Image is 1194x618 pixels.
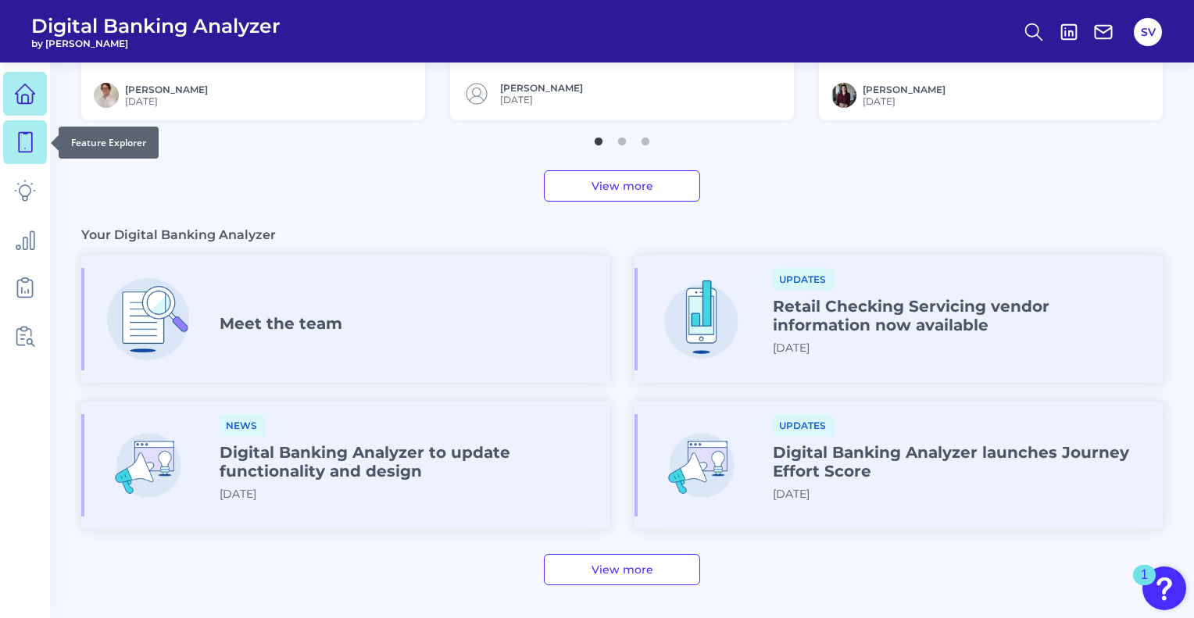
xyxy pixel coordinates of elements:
[500,94,583,105] span: [DATE]
[125,84,208,95] a: [PERSON_NAME]
[773,271,835,286] a: Updates
[220,417,266,432] a: News
[500,82,583,94] a: [PERSON_NAME]
[220,314,342,333] h4: Meet the team
[773,414,835,437] span: Updates
[220,443,597,480] h4: Digital Banking Analyzer to update functionality and design
[863,84,946,95] a: [PERSON_NAME]
[773,297,1150,334] h4: Retail Checking Servicing vendor information now available
[220,487,256,501] span: [DATE]
[863,95,946,107] span: [DATE]
[94,83,119,108] img: MIchael McCaw
[125,95,208,107] span: [DATE]
[97,268,199,370] img: Deep_Dive.png
[97,414,199,516] img: UI_Updates_-_New.png
[31,14,281,38] span: Digital Banking Analyzer
[1142,566,1186,610] button: Open Resource Center, 1 new notification
[614,130,630,145] button: 2
[773,417,835,432] a: Updates
[831,83,856,108] img: RNFetchBlobTmp_0b8yx2vy2p867rz195sbp4h.png
[81,227,276,243] h3: Your Digital Banking Analyzer
[544,554,700,585] a: View more
[59,127,159,159] div: Feature Explorer
[591,130,606,145] button: 1
[650,268,753,370] img: Streamline_Mobile_-_New.png
[1141,575,1148,595] div: 1
[773,443,1150,480] h4: Digital Banking Analyzer launches Journey Effort Score
[638,130,653,145] button: 3
[773,487,810,501] span: [DATE]
[544,170,700,202] a: View more
[220,414,266,437] span: News
[31,38,281,49] span: by [PERSON_NAME]
[773,341,810,355] span: [DATE]
[773,268,835,291] span: Updates
[650,414,753,516] img: UI_Updates_-_New.png
[1134,18,1162,46] button: SV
